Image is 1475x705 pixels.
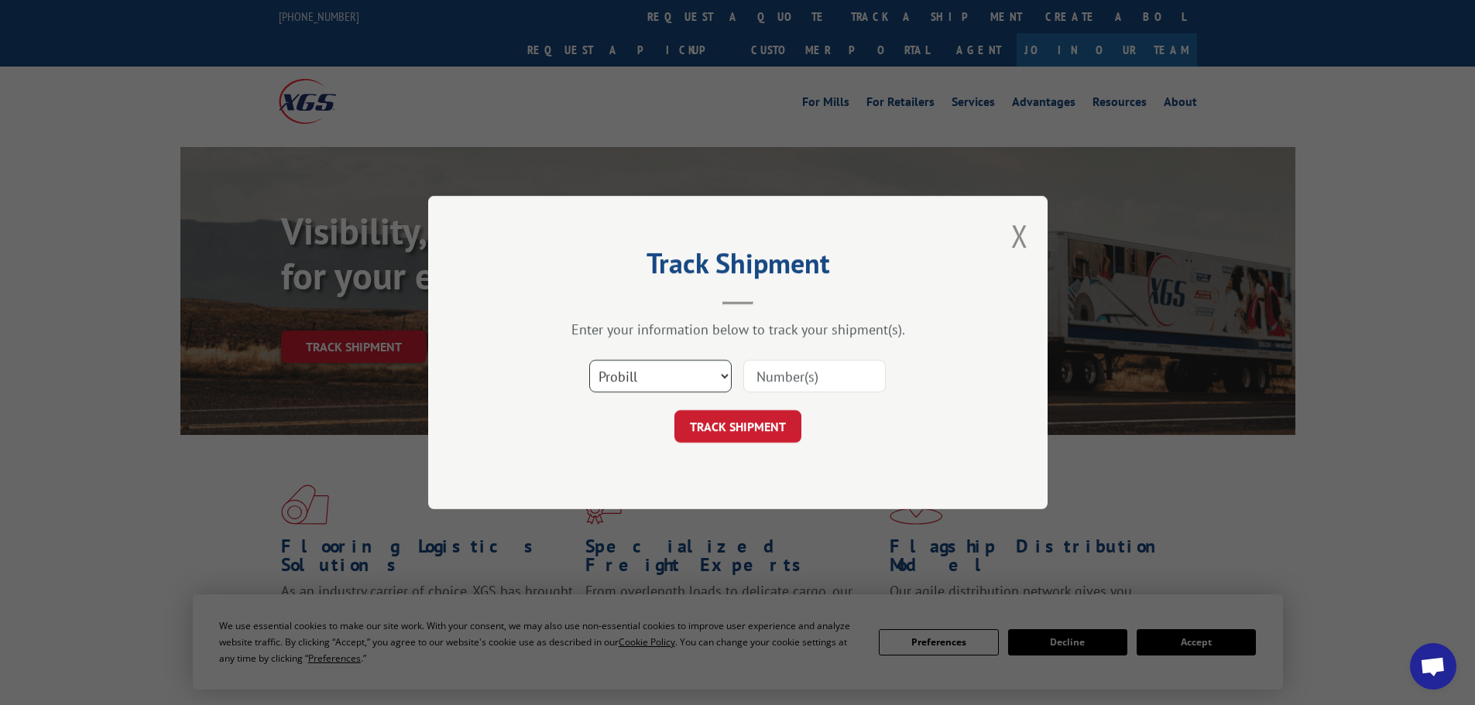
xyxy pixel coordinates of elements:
[1011,215,1028,256] button: Close modal
[506,320,970,338] div: Enter your information below to track your shipment(s).
[743,360,886,392] input: Number(s)
[674,410,801,443] button: TRACK SHIPMENT
[506,252,970,282] h2: Track Shipment
[1410,643,1456,690] div: Open chat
